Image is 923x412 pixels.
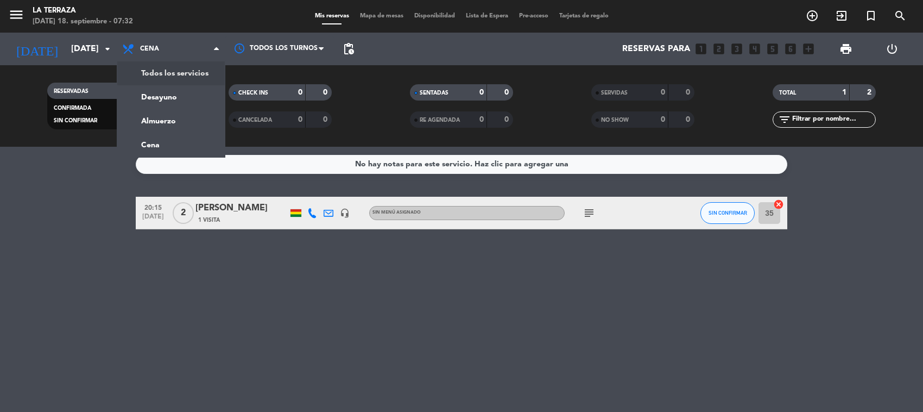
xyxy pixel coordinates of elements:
[479,116,484,123] strong: 0
[806,9,819,22] i: add_circle_outline
[238,117,272,123] span: CANCELADA
[886,42,899,55] i: power_settings_new
[173,202,194,224] span: 2
[504,116,511,123] strong: 0
[504,89,511,96] strong: 0
[33,5,133,16] div: La Terraza
[778,113,791,126] i: filter_list
[198,216,220,224] span: 1 Visita
[54,89,88,94] span: RESERVADAS
[694,42,708,56] i: looks_one
[479,89,484,96] strong: 0
[117,133,225,157] a: Cena
[835,9,848,22] i: exit_to_app
[686,116,692,123] strong: 0
[583,207,596,220] i: subject
[869,33,915,65] div: LOG OUT
[355,158,568,171] div: No hay notas para este servicio. Haz clic para agregar una
[54,105,91,111] span: CONFIRMADA
[195,201,288,215] div: [PERSON_NAME]
[409,13,460,19] span: Disponibilidad
[867,89,874,96] strong: 2
[117,109,225,133] a: Almuerzo
[323,116,330,123] strong: 0
[33,16,133,27] div: [DATE] 18. septiembre - 07:32
[140,213,167,226] span: [DATE]
[842,89,846,96] strong: 1
[839,42,852,55] span: print
[54,118,97,123] span: SIN CONFIRMAR
[340,208,350,218] i: headset_mic
[712,42,726,56] i: looks_two
[730,42,744,56] i: looks_3
[342,42,355,55] span: pending_actions
[686,89,692,96] strong: 0
[661,116,665,123] strong: 0
[791,114,875,126] input: Filtrar por nombre...
[420,117,460,123] span: RE AGENDADA
[801,42,815,56] i: add_box
[709,210,747,216] span: SIN CONFIRMAR
[309,13,355,19] span: Mis reservas
[140,45,159,53] span: Cena
[140,201,167,213] span: 20:15
[554,13,614,19] span: Tarjetas de regalo
[101,42,114,55] i: arrow_drop_down
[117,61,225,85] a: Todos los servicios
[864,9,877,22] i: turned_in_not
[420,90,448,96] span: SENTADAS
[355,13,409,19] span: Mapa de mesas
[661,89,665,96] strong: 0
[894,9,907,22] i: search
[766,42,780,56] i: looks_5
[238,90,268,96] span: CHECK INS
[700,202,755,224] button: SIN CONFIRMAR
[779,90,796,96] span: TOTAL
[8,7,24,27] button: menu
[773,199,784,210] i: cancel
[783,42,798,56] i: looks_6
[298,89,302,96] strong: 0
[622,44,690,54] span: Reservas para
[8,37,66,61] i: [DATE]
[372,210,421,215] span: Sin menú asignado
[117,85,225,109] a: Desayuno
[601,117,629,123] span: NO SHOW
[514,13,554,19] span: Pre-acceso
[298,116,302,123] strong: 0
[460,13,514,19] span: Lista de Espera
[8,7,24,23] i: menu
[748,42,762,56] i: looks_4
[601,90,628,96] span: SERVIDAS
[323,89,330,96] strong: 0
